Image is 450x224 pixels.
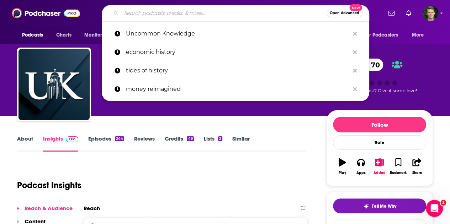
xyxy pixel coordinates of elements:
[423,5,438,21] button: Show profile menu
[440,200,446,206] span: 1
[364,59,383,71] span: 70
[370,154,389,179] button: Added
[52,28,76,42] a: Charts
[204,135,222,152] a: Lists2
[165,135,194,152] a: Credits49
[423,5,438,21] span: Logged in as drew.kilman
[22,30,43,40] span: Podcasts
[18,49,90,120] img: Uncommon Knowledge
[403,7,414,19] a: Show notifications dropdown
[390,171,407,175] div: Bookmark
[389,154,407,179] button: Bookmark
[333,154,351,179] button: Play
[102,24,369,43] a: Uncommon Knowledge
[102,61,369,80] a: tides of history
[17,135,33,152] a: About
[218,136,222,141] div: 2
[364,30,398,40] span: For Podcasters
[84,205,100,212] h2: Reach
[56,30,72,40] span: Charts
[12,6,80,20] img: Podchaser - Follow, Share and Rate Podcasts
[187,136,194,141] div: 49
[84,30,110,40] span: Monitoring
[232,135,250,152] a: Similar
[385,7,397,19] a: Show notifications dropdown
[351,154,370,179] button: Apps
[326,54,433,98] div: 70Good podcast? Give it some love!
[17,205,73,218] button: Reach & Audience
[121,7,327,19] input: Search podcasts, credits, & more...
[349,4,362,11] span: New
[102,5,369,21] div: Search podcasts, credits, & more...
[330,11,359,15] span: Open Advanced
[359,28,408,42] button: open menu
[333,117,426,132] button: Follow
[17,28,52,42] button: open menu
[25,205,73,212] p: Reach & Audience
[134,135,155,152] a: Reviews
[17,180,81,191] h1: Podcast Insights
[374,171,386,175] div: Added
[426,200,443,217] iframe: Intercom live chat
[372,203,396,209] span: Tell Me Why
[412,30,424,40] span: More
[126,24,349,43] p: Uncommon Knowledge
[126,43,349,61] p: economic history
[356,171,366,175] div: Apps
[126,80,349,98] p: money reimagined
[43,135,78,152] a: InsightsPodchaser Pro
[333,198,426,213] button: tell me why sparkleTell Me Why
[363,203,369,209] img: tell me why sparkle
[412,171,422,175] div: Share
[88,135,124,152] a: Episodes244
[407,28,433,42] button: open menu
[408,154,426,179] button: Share
[115,136,124,141] div: 244
[126,61,349,80] p: tides of history
[102,80,369,98] a: money reimagined
[357,59,383,71] a: 70
[339,171,346,175] div: Play
[423,5,438,21] img: User Profile
[342,88,417,93] span: Good podcast? Give it some love!
[79,28,119,42] button: open menu
[66,136,78,142] img: Podchaser Pro
[102,43,369,61] a: economic history
[327,9,362,17] button: Open AdvancedNew
[333,135,426,150] div: Rate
